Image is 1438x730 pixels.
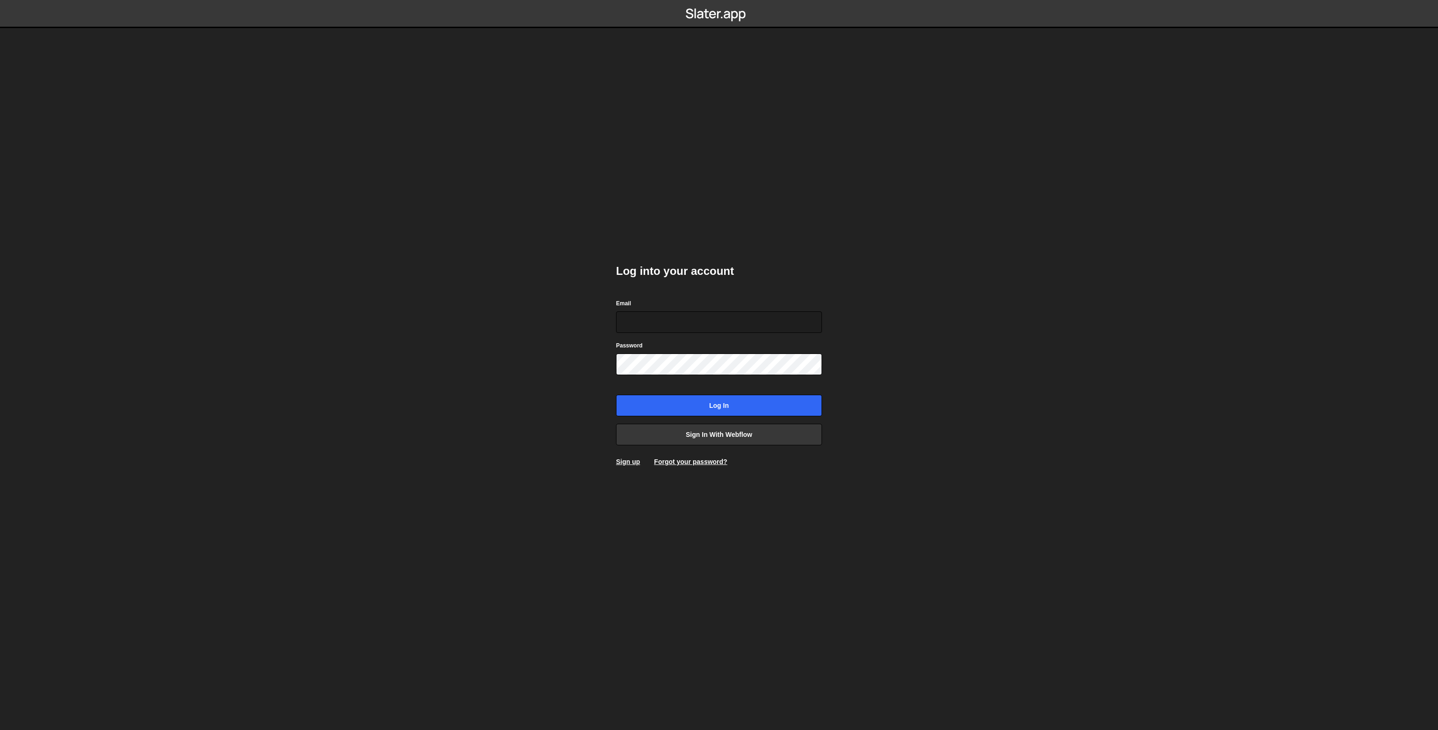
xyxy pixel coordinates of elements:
[616,341,643,350] label: Password
[616,299,631,308] label: Email
[616,424,822,445] a: Sign in with Webflow
[616,458,640,465] a: Sign up
[654,458,727,465] a: Forgot your password?
[616,395,822,416] input: Log in
[616,264,822,279] h2: Log into your account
